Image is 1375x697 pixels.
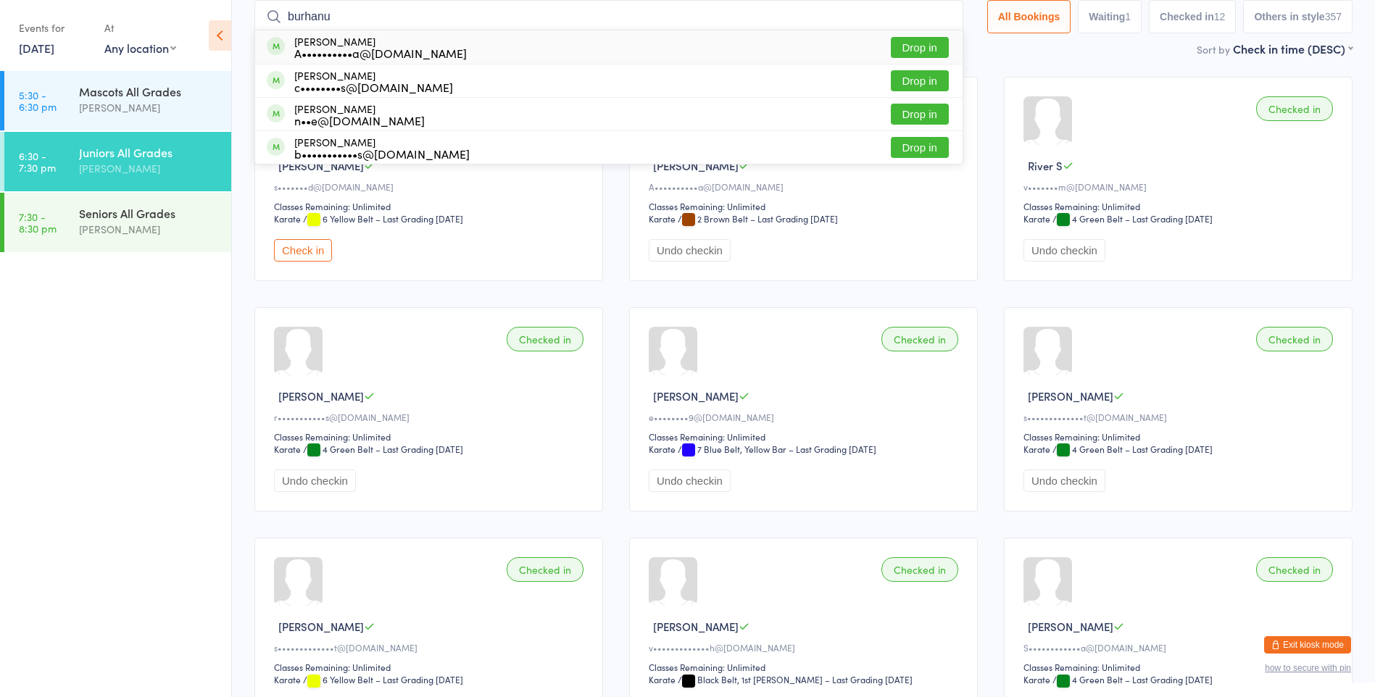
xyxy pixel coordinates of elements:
[649,443,676,455] div: Karate
[678,443,876,455] span: / 7 Blue Belt, Yellow Bar – Last Grading [DATE]
[19,211,57,234] time: 7:30 - 8:30 pm
[278,388,364,404] span: [PERSON_NAME]
[79,83,219,99] div: Mascots All Grades
[649,430,963,443] div: Classes Remaining: Unlimited
[19,150,56,173] time: 6:30 - 7:30 pm
[1325,11,1342,22] div: 357
[1023,411,1337,423] div: s•••••••••••••t@[DOMAIN_NAME]
[79,160,219,177] div: [PERSON_NAME]
[649,180,963,193] div: A••••••••••a@[DOMAIN_NAME]
[1028,158,1063,173] span: River S
[1256,96,1333,121] div: Checked in
[1264,636,1351,654] button: Exit kiosk mode
[274,430,588,443] div: Classes Remaining: Unlimited
[891,37,949,58] button: Drop in
[294,81,453,93] div: c••••••••s@[DOMAIN_NAME]
[1023,641,1337,654] div: S••••••••••••a@[DOMAIN_NAME]
[303,673,463,685] span: / 6 Yellow Belt – Last Grading [DATE]
[19,40,54,56] a: [DATE]
[507,327,583,351] div: Checked in
[4,132,231,191] a: 6:30 -7:30 pmJuniors All Grades[PERSON_NAME]
[1265,663,1351,673] button: how to secure with pin
[1214,11,1226,22] div: 12
[649,200,963,212] div: Classes Remaining: Unlimited
[274,200,588,212] div: Classes Remaining: Unlimited
[294,103,425,126] div: [PERSON_NAME]
[1197,42,1230,57] label: Sort by
[1023,430,1337,443] div: Classes Remaining: Unlimited
[19,16,90,40] div: Events for
[1023,239,1105,262] button: Undo checkin
[649,673,676,685] div: Karate
[891,137,949,158] button: Drop in
[79,205,219,221] div: Seniors All Grades
[507,557,583,582] div: Checked in
[1023,212,1050,225] div: Karate
[891,104,949,125] button: Drop in
[294,114,425,126] div: n••e@[DOMAIN_NAME]
[649,661,963,673] div: Classes Remaining: Unlimited
[649,469,731,492] button: Undo checkin
[274,443,301,455] div: Karate
[1052,212,1213,225] span: / 4 Green Belt – Last Grading [DATE]
[1023,200,1337,212] div: Classes Remaining: Unlimited
[891,70,949,91] button: Drop in
[678,212,838,225] span: / 2 Brown Belt – Last Grading [DATE]
[649,641,963,654] div: v•••••••••••••h@[DOMAIN_NAME]
[294,47,467,59] div: A••••••••••a@[DOMAIN_NAME]
[274,641,588,654] div: s•••••••••••••t@[DOMAIN_NAME]
[1023,180,1337,193] div: v•••••••m@[DOMAIN_NAME]
[79,99,219,116] div: [PERSON_NAME]
[274,239,332,262] button: Check in
[1125,11,1131,22] div: 1
[79,144,219,160] div: Juniors All Grades
[274,180,588,193] div: s•••••••d@[DOMAIN_NAME]
[1256,557,1333,582] div: Checked in
[303,212,463,225] span: / 6 Yellow Belt – Last Grading [DATE]
[104,40,176,56] div: Any location
[1233,41,1353,57] div: Check in time (DESC)
[4,71,231,130] a: 5:30 -6:30 pmMascots All Grades[PERSON_NAME]
[649,239,731,262] button: Undo checkin
[274,212,301,225] div: Karate
[79,221,219,238] div: [PERSON_NAME]
[1023,673,1050,685] div: Karate
[1052,443,1213,455] span: / 4 Green Belt – Last Grading [DATE]
[649,411,963,423] div: e••••••••9@[DOMAIN_NAME]
[1023,443,1050,455] div: Karate
[274,661,588,673] div: Classes Remaining: Unlimited
[653,388,739,404] span: [PERSON_NAME]
[294,148,470,159] div: b•••••••••••s@[DOMAIN_NAME]
[881,327,958,351] div: Checked in
[278,619,364,634] span: [PERSON_NAME]
[1023,661,1337,673] div: Classes Remaining: Unlimited
[649,212,676,225] div: Karate
[1256,327,1333,351] div: Checked in
[678,673,913,685] span: / Black Belt, 1st [PERSON_NAME] – Last Grading [DATE]
[294,70,453,93] div: [PERSON_NAME]
[274,469,356,492] button: Undo checkin
[881,557,958,582] div: Checked in
[1023,469,1105,492] button: Undo checkin
[19,89,57,112] time: 5:30 - 6:30 pm
[274,673,301,685] div: Karate
[278,158,364,173] span: [PERSON_NAME]
[653,158,739,173] span: [PERSON_NAME]
[303,443,463,455] span: / 4 Green Belt – Last Grading [DATE]
[1028,619,1113,634] span: [PERSON_NAME]
[4,193,231,252] a: 7:30 -8:30 pmSeniors All Grades[PERSON_NAME]
[1028,388,1113,404] span: [PERSON_NAME]
[294,136,470,159] div: [PERSON_NAME]
[104,16,176,40] div: At
[274,411,588,423] div: r•••••••••••s@[DOMAIN_NAME]
[1052,673,1213,685] span: / 4 Green Belt – Last Grading [DATE]
[294,36,467,59] div: [PERSON_NAME]
[653,619,739,634] span: [PERSON_NAME]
